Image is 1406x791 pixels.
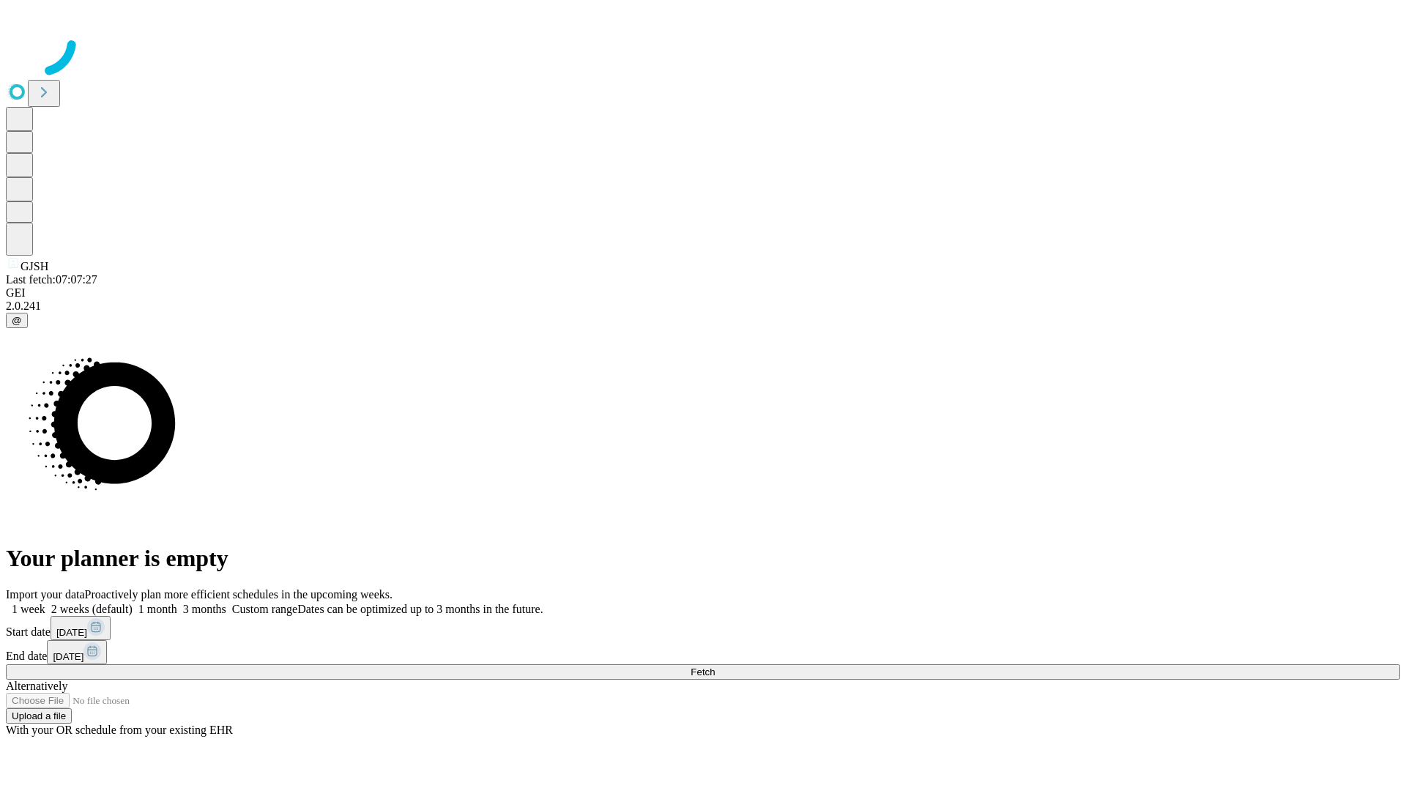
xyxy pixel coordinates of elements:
[12,315,22,326] span: @
[297,603,543,615] span: Dates can be optimized up to 3 months in the future.
[6,724,233,736] span: With your OR schedule from your existing EHR
[51,616,111,640] button: [DATE]
[6,545,1400,572] h1: Your planner is empty
[6,708,72,724] button: Upload a file
[53,651,83,662] span: [DATE]
[6,313,28,328] button: @
[6,300,1400,313] div: 2.0.241
[21,260,48,272] span: GJSH
[691,666,715,677] span: Fetch
[6,640,1400,664] div: End date
[138,603,177,615] span: 1 month
[6,680,67,692] span: Alternatively
[6,273,97,286] span: Last fetch: 07:07:27
[6,664,1400,680] button: Fetch
[232,603,297,615] span: Custom range
[6,616,1400,640] div: Start date
[6,588,85,601] span: Import your data
[12,603,45,615] span: 1 week
[51,603,133,615] span: 2 weeks (default)
[85,588,393,601] span: Proactively plan more efficient schedules in the upcoming weeks.
[47,640,107,664] button: [DATE]
[56,627,87,638] span: [DATE]
[6,286,1400,300] div: GEI
[183,603,226,615] span: 3 months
